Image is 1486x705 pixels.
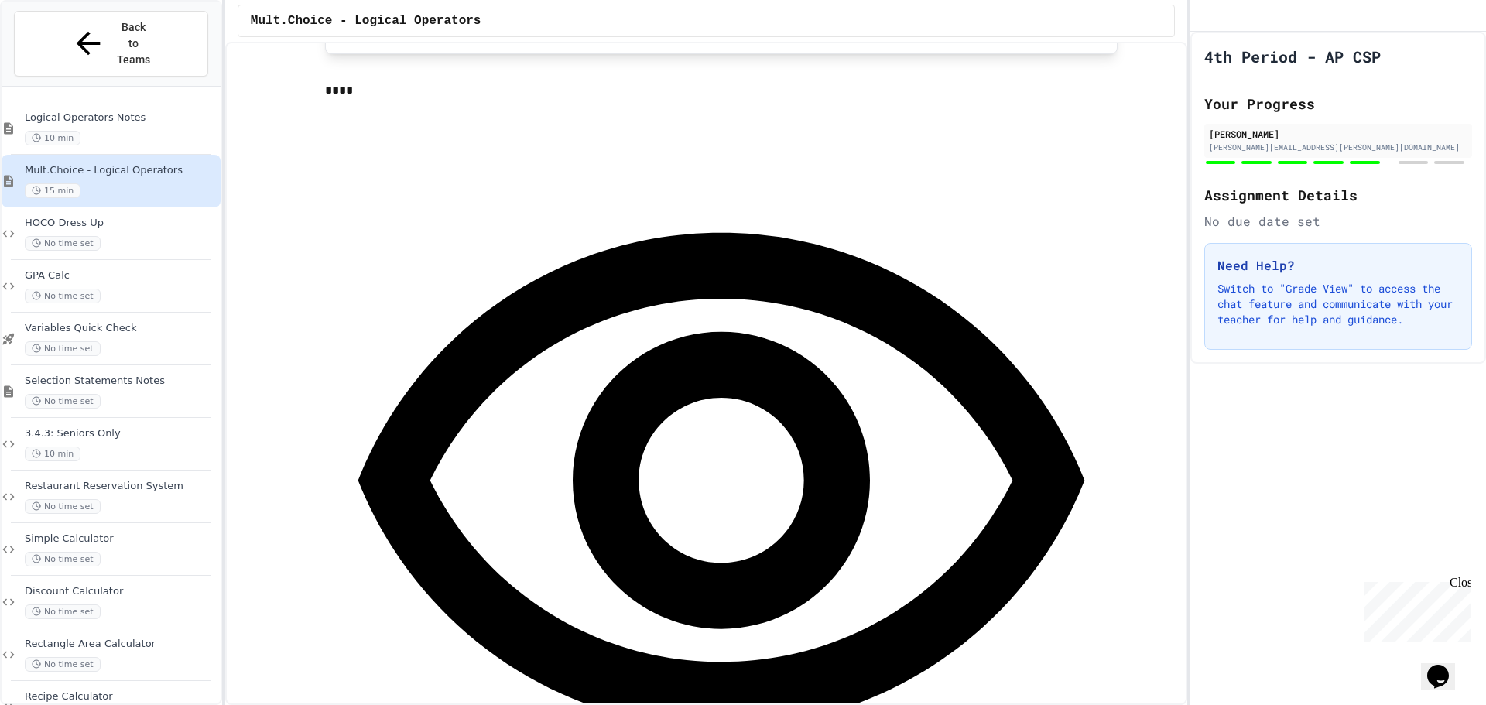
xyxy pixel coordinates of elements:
[25,585,217,598] span: Discount Calculator
[1421,643,1471,690] iframe: chat widget
[1204,93,1472,115] h2: Your Progress
[25,289,101,303] span: No time set
[1204,46,1381,67] h1: 4th Period - AP CSP
[25,111,217,125] span: Logical Operators Notes
[25,322,217,335] span: Variables Quick Check
[25,341,101,356] span: No time set
[25,690,217,703] span: Recipe Calculator
[25,427,217,440] span: 3.4.3: Seniors Only
[115,19,152,68] span: Back to Teams
[25,217,217,230] span: HOCO Dress Up
[14,11,208,77] button: Back to Teams
[25,480,217,493] span: Restaurant Reservation System
[1204,184,1472,206] h2: Assignment Details
[25,552,101,566] span: No time set
[25,164,217,177] span: Mult.Choice - Logical Operators
[6,6,107,98] div: Chat with us now!Close
[25,236,101,251] span: No time set
[25,604,101,619] span: No time set
[25,183,80,198] span: 15 min
[25,375,217,388] span: Selection Statements Notes
[25,447,80,461] span: 10 min
[1209,127,1467,141] div: [PERSON_NAME]
[1209,142,1467,153] div: [PERSON_NAME][EMAIL_ADDRESS][PERSON_NAME][DOMAIN_NAME]
[25,657,101,672] span: No time set
[1358,576,1471,642] iframe: chat widget
[1204,212,1472,231] div: No due date set
[25,532,217,546] span: Simple Calculator
[25,269,217,282] span: GPA Calc
[25,638,217,651] span: Rectangle Area Calculator
[25,131,80,145] span: 10 min
[25,394,101,409] span: No time set
[1217,281,1459,327] p: Switch to "Grade View" to access the chat feature and communicate with your teacher for help and ...
[251,12,481,30] span: Mult.Choice - Logical Operators
[1217,256,1459,275] h3: Need Help?
[25,499,101,514] span: No time set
